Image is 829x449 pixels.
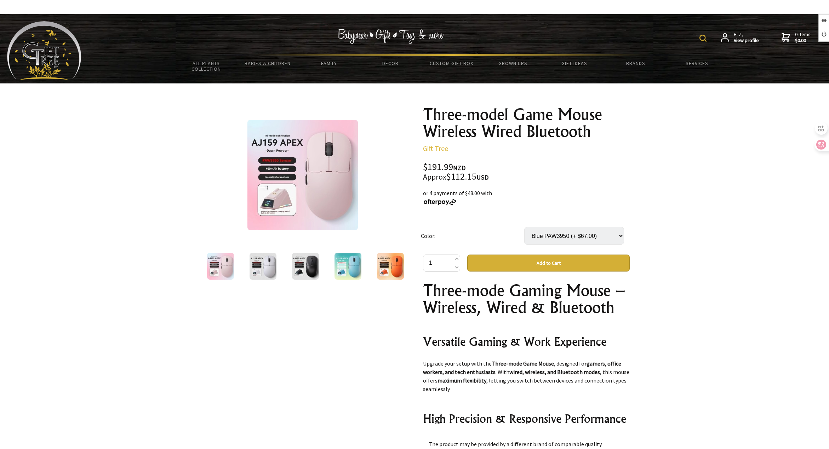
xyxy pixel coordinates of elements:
[298,56,360,71] a: Family
[605,56,666,71] a: Brands
[509,368,600,375] strong: wired, wireless, and Bluetooth modes
[247,120,358,230] img: Three-model Game Mouse Wireless Wired Bluetooth
[421,217,524,255] td: Color:
[292,253,319,280] img: Three-model Game Mouse Wireless Wired Bluetooth
[250,253,276,280] img: Three-model Game Mouse Wireless Wired Bluetooth
[176,56,237,76] a: All Plants Collection
[423,359,630,393] p: Upgrade your setup with the , designed for . With , this mouse offers , letting you switch betwee...
[699,35,707,42] img: product search
[423,172,446,182] small: Approx
[438,377,486,384] strong: maximum flexibility
[423,144,448,153] a: Gift Tree
[337,29,444,44] img: Babywear - Gifts - Toys & more
[795,31,811,44] span: 0 items
[795,37,811,44] strong: $0.00
[377,253,404,280] img: Three-model Game Mouse Wireless Wired Bluetooth
[423,189,630,206] div: or 4 payments of $48.00 with
[423,106,630,140] h1: Three-model Game Mouse Wireless Wired Bluetooth
[237,56,298,71] a: Babies & Children
[207,253,234,280] img: Three-model Game Mouse Wireless Wired Bluetooth
[782,31,811,44] a: 0 items$0.00
[721,31,759,44] a: Hi Z,View profile
[467,255,630,272] button: Add to Cart
[423,333,630,350] h2: Versatile Gaming & Work Experience
[423,410,630,427] h2: High Precision & Responsive Performance
[734,37,759,44] strong: View profile
[423,163,630,182] div: $191.99 $112.15
[482,56,544,71] a: Grown Ups
[335,253,361,280] img: Three-model Game Mouse Wireless Wired Bluetooth
[423,199,457,205] img: Afterpay
[544,56,605,71] a: Gift Ideas
[453,164,466,172] span: NZD
[476,173,489,181] span: USD
[360,56,421,71] a: Decor
[423,360,621,375] strong: gamers, office workers, and tech enthusiasts
[7,21,81,80] img: Babyware - Gifts - Toys and more...
[421,56,482,71] a: Custom Gift Box
[492,360,554,367] strong: Three-mode Game Mouse
[423,282,630,316] h1: Three-mode Gaming Mouse – Wireless, Wired & Bluetooth
[734,31,759,44] span: Hi Z,
[667,56,728,71] a: Services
